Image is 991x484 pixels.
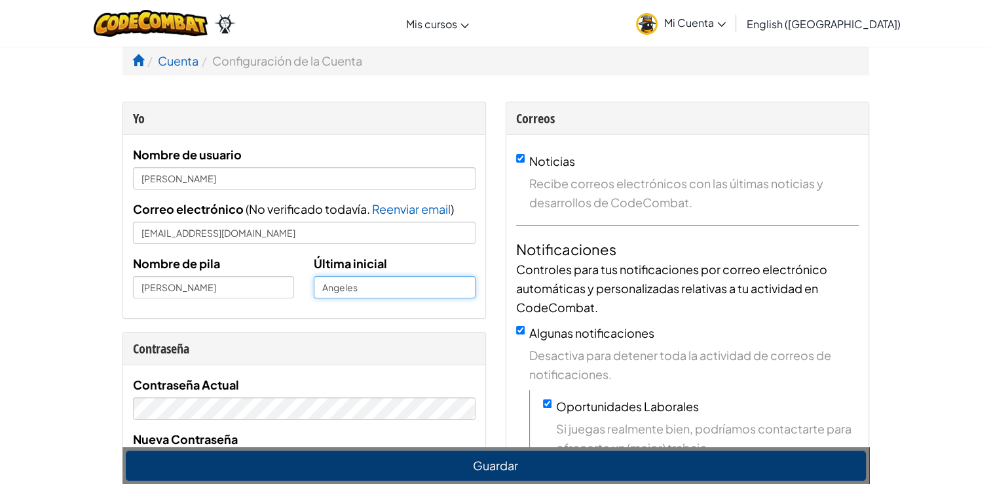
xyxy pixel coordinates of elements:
a: Cuenta [158,53,198,68]
label: Algunas notificaciones [529,325,654,340]
li: Configuración de la Cuenta [198,51,362,70]
label: Noticias [529,153,575,169]
label: Oportunidades Laborales [556,399,699,414]
span: ) [451,201,454,216]
button: Guardar [126,451,866,481]
img: Logotipo de CodeCombat [94,10,208,37]
h4: Notificaciones [516,239,859,260]
label: Contraseña Actual [133,375,239,394]
span: ( [244,201,249,216]
label: Nueva Contraseña [133,430,238,449]
label: Nombre de usuario [133,145,242,164]
span: Desactiva para detener toda la actividad de correos de notificaciones. [529,346,859,384]
span: Si juegas realmente bien, podríamos contactarte para ofrecerte un (mejor) trabajo. [556,419,859,457]
span: Recibe correos electrónicos con las últimas noticias y desarrollos de CodeCombat. [529,174,859,212]
span: Reenviar email [372,201,451,216]
label: Nombre de pila [133,254,220,273]
span: No verificado todavía. [249,201,372,216]
span: English ([GEOGRAPHIC_DATA]) [747,17,901,31]
a: Mi Cuenta [629,3,732,44]
img: Ozaria [214,14,235,33]
span: Mi Cuenta [664,16,726,30]
span: Controles para tus notificaciones por correo electrónico automáticas y personalizadas relativas a... [516,262,827,315]
span: Correo electrónico [133,201,244,216]
div: Correos [516,109,859,128]
label: Última inicial [314,254,387,273]
div: Yo [133,109,476,128]
div: Contraseña [133,339,476,358]
a: Mis cursos [400,6,476,41]
a: English ([GEOGRAPHIC_DATA]) [740,6,907,41]
span: Mis cursos [406,17,457,31]
img: avatar [636,13,658,35]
